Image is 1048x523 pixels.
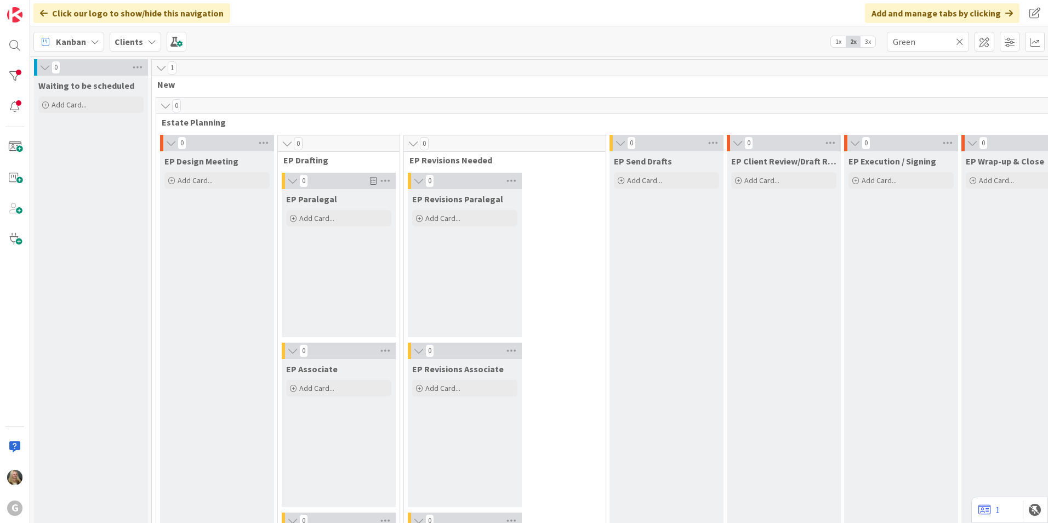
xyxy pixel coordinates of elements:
[846,36,861,47] span: 2x
[172,99,181,112] span: 0
[627,137,636,150] span: 0
[420,137,429,150] span: 0
[52,100,87,110] span: Add Card...
[56,35,86,48] span: Kanban
[7,7,22,22] img: Visit kanbanzone.com
[731,156,836,167] span: EP Client Review/Draft Review Meeting
[178,137,186,150] span: 0
[425,344,434,357] span: 0
[979,175,1014,185] span: Add Card...
[178,175,213,185] span: Add Card...
[164,156,238,167] span: EP Design Meeting
[38,80,134,91] span: Waiting to be scheduled
[848,156,936,167] span: EP Execution / Signing
[299,213,334,223] span: Add Card...
[862,137,870,150] span: 0
[744,175,779,185] span: Add Card...
[412,363,504,374] span: EP Revisions Associate
[966,156,1044,167] span: EP Wrap-up & Close
[115,36,143,47] b: Clients
[7,470,22,485] img: DS
[7,501,22,516] div: G
[425,383,460,393] span: Add Card...
[52,61,60,74] span: 0
[978,503,1000,516] a: 1
[614,156,672,167] span: EP Send Drafts
[627,175,662,185] span: Add Card...
[425,174,434,187] span: 0
[425,213,460,223] span: Add Card...
[865,3,1019,23] div: Add and manage tabs by clicking
[299,383,334,393] span: Add Card...
[412,194,503,204] span: EP Revisions Paralegal
[744,137,753,150] span: 0
[299,174,308,187] span: 0
[294,137,303,150] span: 0
[286,194,337,204] span: EP Paralegal
[168,61,176,75] span: 1
[979,137,988,150] span: 0
[283,155,386,166] span: EP Drafting
[33,3,230,23] div: Click our logo to show/hide this navigation
[286,363,338,374] span: EP Associate
[831,36,846,47] span: 1x
[409,155,592,166] span: EP Revisions Needed
[299,344,308,357] span: 0
[861,36,875,47] span: 3x
[887,32,969,52] input: Quick Filter...
[862,175,897,185] span: Add Card...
